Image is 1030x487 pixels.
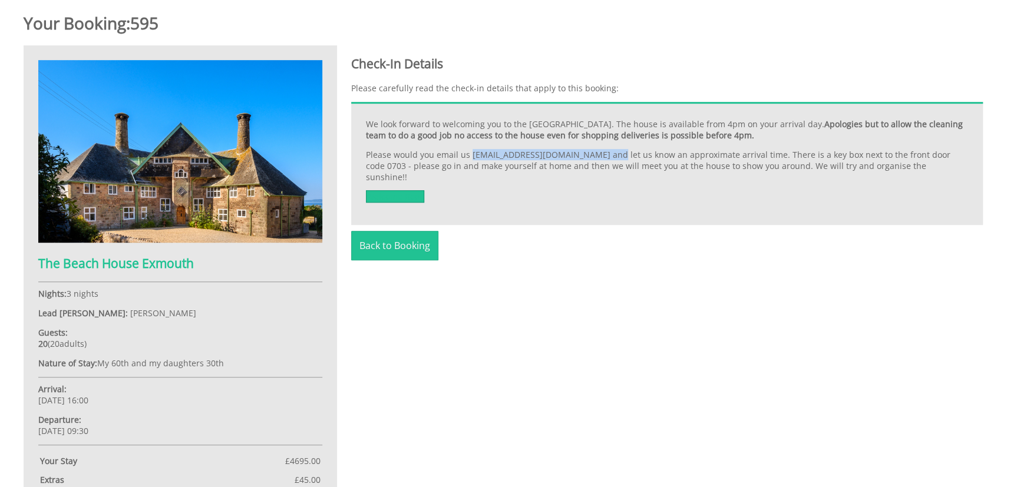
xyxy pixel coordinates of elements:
[38,338,87,349] span: ( )
[38,383,322,406] p: [DATE] 16:00
[24,12,130,34] a: Your Booking:
[38,383,67,395] strong: Arrival:
[366,190,424,203] a: Welcome Book
[24,12,992,34] h1: 595
[38,414,81,425] strong: Departure:
[351,55,983,72] h2: Check-In Details
[50,338,60,349] span: 20
[351,82,983,94] p: Please carefully read the check-in details that apply to this booking:
[38,234,322,271] a: The Beach House Exmouth
[38,414,322,436] p: [DATE] 09:30
[38,288,67,299] strong: Nights:
[38,357,97,369] strong: Nature of Stay:
[40,474,295,485] strong: Extras
[38,357,322,369] p: My 60th and my daughters 30th
[38,338,48,349] strong: 20
[366,149,968,183] p: Please would you email us [EMAIL_ADDRESS][DOMAIN_NAME] and let us know an approximate arrival tim...
[299,474,321,485] span: 45.00
[50,338,84,349] span: adult
[38,288,322,299] p: 3 nights
[40,455,285,466] strong: Your Stay
[38,307,128,319] strong: Lead [PERSON_NAME]:
[351,231,438,260] a: Back to Booking
[130,307,196,319] span: [PERSON_NAME]
[38,327,68,338] strong: Guests:
[366,118,963,141] strong: Apologies but to allow the cleaning team to do a good job no access to the house even for shoppin...
[38,255,322,271] h2: The Beach House Exmouth
[80,338,84,349] span: s
[366,118,968,141] p: We look forward to welcoming you to the [GEOGRAPHIC_DATA]. The house is available from 4pm on you...
[38,60,322,243] img: An image of 'The Beach House Exmouth'
[290,455,321,466] span: 4695.00
[285,455,321,466] span: £
[295,474,321,485] span: £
